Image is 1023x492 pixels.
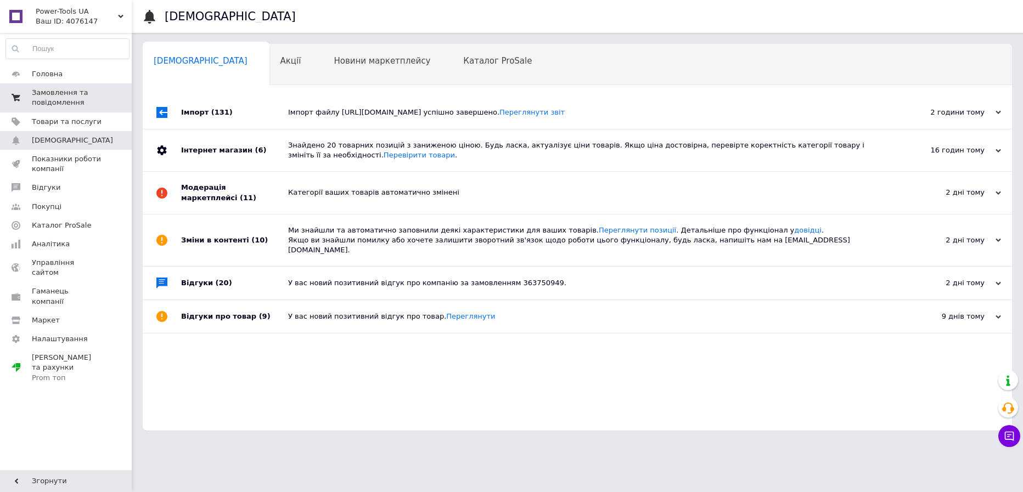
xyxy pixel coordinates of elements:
span: Управління сайтом [32,258,102,278]
span: (20) [216,279,232,287]
div: Відгуки [181,267,288,299]
span: [DEMOGRAPHIC_DATA] [32,135,113,145]
input: Пошук [6,39,129,59]
div: Знайдено 20 товарних позицій з заниженою ціною. Будь ласка, актуалізує ціни товарів. Якщо ціна до... [288,140,891,160]
div: Імпорт файлу [URL][DOMAIN_NAME] успішно завершено. [288,108,891,117]
span: Power-Tools UA [36,7,118,16]
div: Відгуки про товар [181,300,288,333]
a: довідці [794,226,822,234]
span: (131) [211,108,233,116]
span: Товари та послуги [32,117,102,127]
span: Показники роботи компанії [32,154,102,174]
div: 9 днів тому [891,312,1001,321]
a: Переглянути звіт [499,108,565,116]
span: Акції [280,56,301,66]
a: Перевірити товари [384,151,455,159]
div: Ми знайшли та автоматично заповнили деякі характеристики для ваших товарів. . Детальніше про функ... [288,225,891,256]
span: (9) [259,312,271,320]
span: Відгуки [32,183,60,193]
span: Аналітика [32,239,70,249]
a: Переглянути позиції [599,226,676,234]
span: Гаманець компанії [32,286,102,306]
span: [PERSON_NAME] та рахунки [32,353,102,383]
div: Зміни в контенті [181,214,288,267]
span: Маркет [32,315,60,325]
div: 2 дні тому [891,188,1001,197]
span: Замовлення та повідомлення [32,88,102,108]
div: Інтернет магазин [181,129,288,171]
span: (11) [240,194,256,202]
span: Головна [32,69,63,79]
span: [DEMOGRAPHIC_DATA] [154,56,248,66]
h1: [DEMOGRAPHIC_DATA] [165,10,296,23]
div: 2 дні тому [891,278,1001,288]
button: Чат з покупцем [998,425,1020,447]
div: У вас новий позитивний відгук про компанію за замовленням 363750949. [288,278,891,288]
span: (10) [251,236,268,244]
div: 2 години тому [891,108,1001,117]
span: Новини маркетплейсу [334,56,430,66]
div: Ваш ID: 4076147 [36,16,132,26]
div: Категорії ваших товарів автоматично змінені [288,188,891,197]
div: 16 годин тому [891,145,1001,155]
a: Переглянути [446,312,495,320]
span: Каталог ProSale [32,220,91,230]
div: Модерація маркетплейсі [181,172,288,213]
div: Prom топ [32,373,102,383]
span: Покупці [32,202,61,212]
div: У вас новий позитивний відгук про товар. [288,312,891,321]
div: Імпорт [181,96,288,129]
span: (6) [255,146,266,154]
span: Налаштування [32,334,88,344]
span: Каталог ProSale [463,56,532,66]
div: 2 дні тому [891,235,1001,245]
